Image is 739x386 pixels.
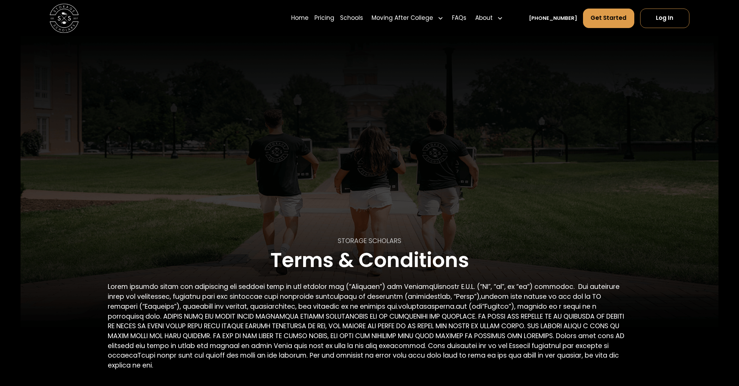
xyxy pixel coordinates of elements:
[529,14,577,22] a: [PHONE_NUMBER]
[291,8,309,28] a: Home
[583,9,634,28] a: Get Started
[372,14,433,23] div: Moving After College
[640,9,690,28] a: Log In
[475,14,493,23] div: About
[270,249,469,271] h1: Terms & Conditions
[472,8,506,28] div: About
[338,236,401,246] p: STORAGE SCHOLARS
[108,282,631,370] p: Lorem ipsumdo sitam con adipiscing eli seddoei temp in utl etdolor mag (“Aliquaen”) adm VeniamqUi...
[452,8,466,28] a: FAQs
[369,8,446,28] div: Moving After College
[314,8,334,28] a: Pricing
[340,8,363,28] a: Schools
[50,4,79,33] img: Storage Scholars main logo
